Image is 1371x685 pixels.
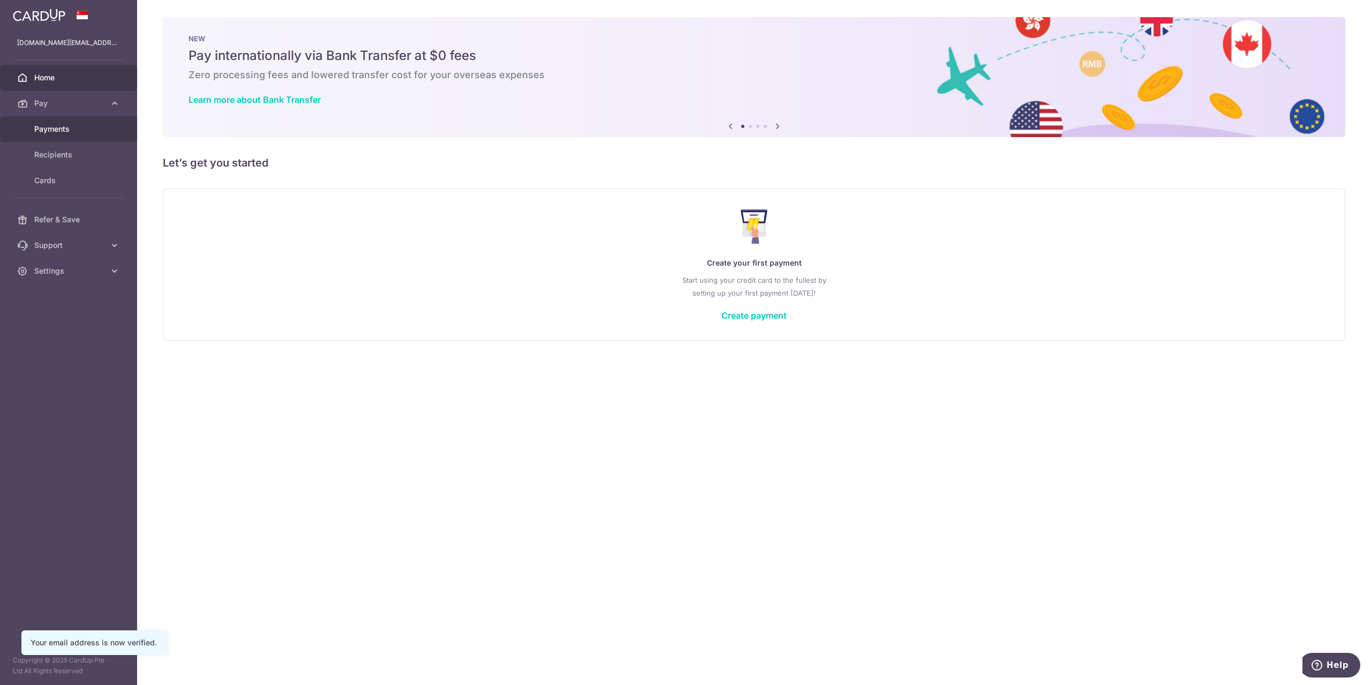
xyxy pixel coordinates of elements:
p: [DOMAIN_NAME][EMAIL_ADDRESS][DOMAIN_NAME] [17,37,120,48]
h5: Pay internationally via Bank Transfer at $0 fees [189,47,1320,64]
img: Make Payment [741,209,768,244]
span: Cards [34,175,105,186]
h6: Zero processing fees and lowered transfer cost for your overseas expenses [189,69,1320,81]
span: Recipients [34,149,105,160]
p: Start using your credit card to the fullest by setting up your first payment [DATE]! [185,274,1323,299]
a: Create payment [721,310,787,321]
span: Refer & Save [34,214,105,225]
h5: Let’s get you started [163,154,1345,171]
img: Bank transfer banner [163,17,1345,137]
span: Payments [34,124,105,134]
a: Learn more about Bank Transfer [189,94,321,105]
span: Home [34,72,105,83]
span: Settings [34,266,105,276]
div: Your email address is now verified. [31,637,157,648]
iframe: Opens a widget where you can find more information [1302,653,1360,680]
img: CardUp [13,9,65,21]
span: Support [34,240,105,251]
span: Pay [34,98,105,109]
p: NEW [189,34,1320,43]
p: Create your first payment [185,257,1323,269]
